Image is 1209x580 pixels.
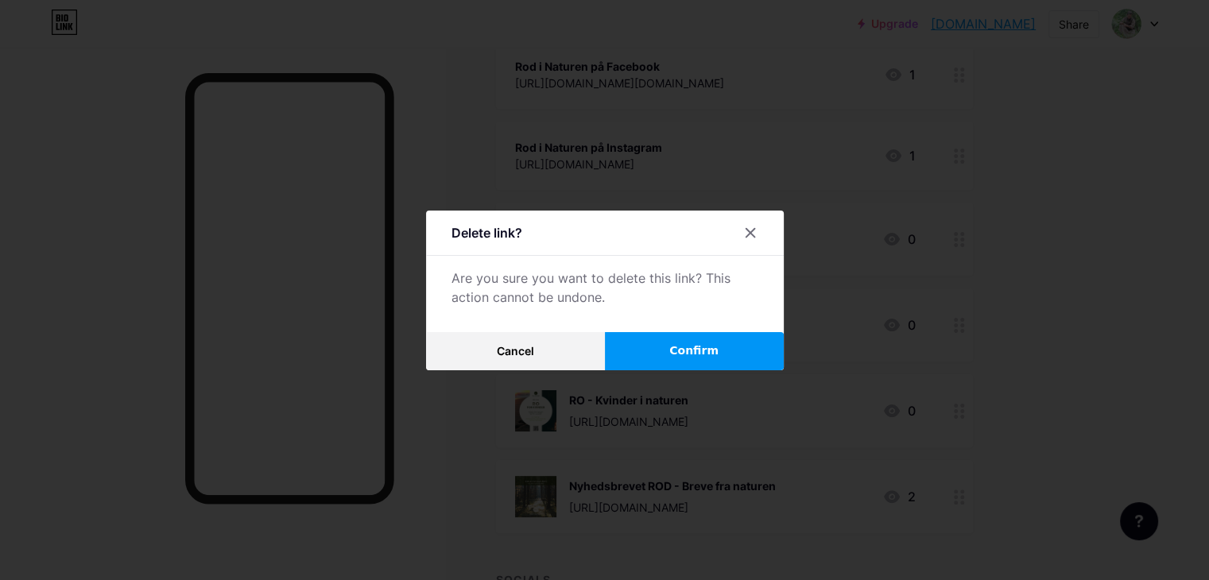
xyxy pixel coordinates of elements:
[497,344,534,358] span: Cancel
[669,342,719,359] span: Confirm
[426,332,605,370] button: Cancel
[605,332,784,370] button: Confirm
[451,269,758,307] div: Are you sure you want to delete this link? This action cannot be undone.
[451,223,522,242] div: Delete link?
